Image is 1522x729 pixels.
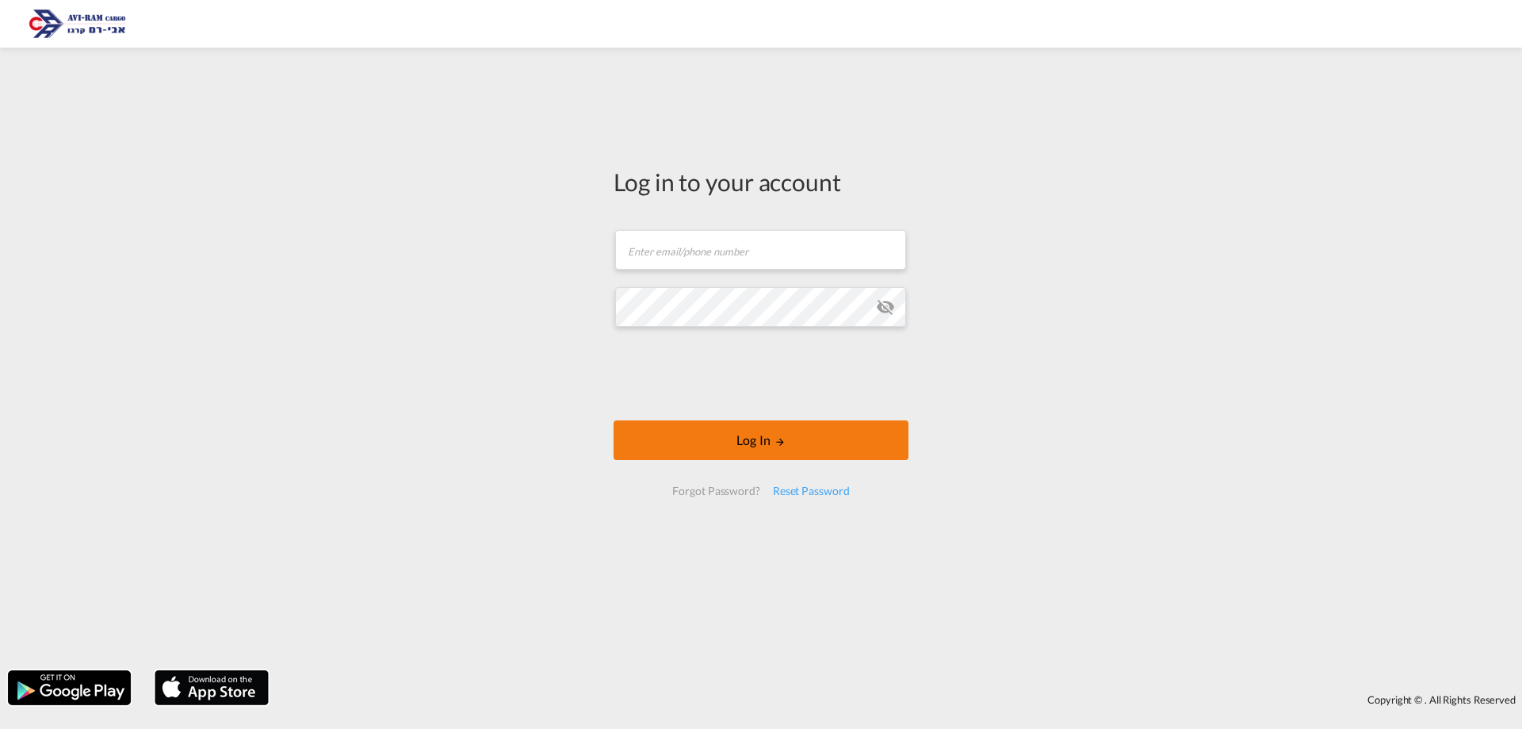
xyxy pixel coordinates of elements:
[876,297,895,317] md-icon: icon-eye-off
[666,477,766,505] div: Forgot Password?
[767,477,856,505] div: Reset Password
[277,686,1522,713] div: Copyright © . All Rights Reserved
[153,669,270,707] img: apple.png
[24,6,131,42] img: 166978e0a5f911edb4280f3c7a976193.png
[6,669,132,707] img: google.png
[641,343,881,405] iframe: reCAPTCHA
[614,420,908,460] button: LOGIN
[614,165,908,198] div: Log in to your account
[615,230,906,270] input: Enter email/phone number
